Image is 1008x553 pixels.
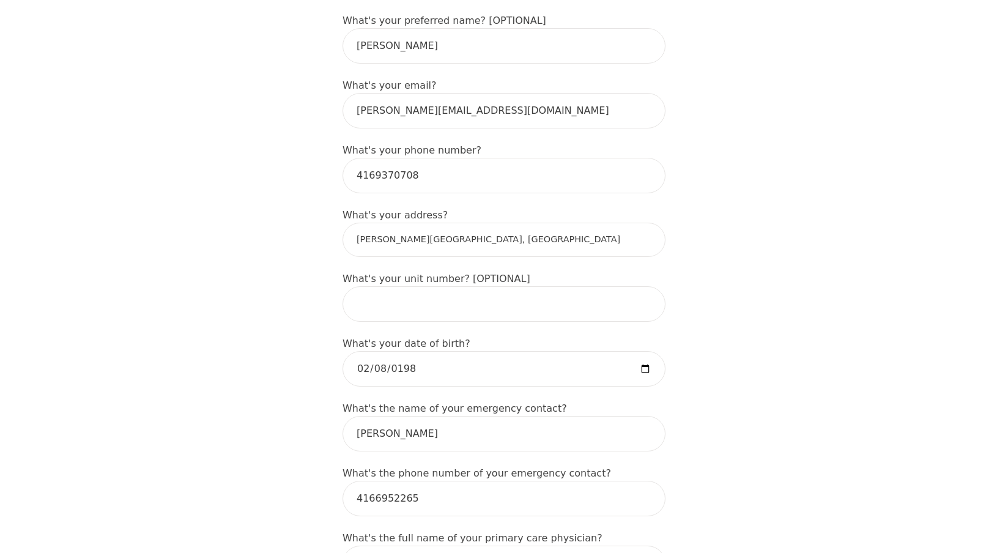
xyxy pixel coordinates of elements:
label: What's your preferred name? [OPTIONAL] [343,15,546,26]
label: What's your date of birth? [343,338,470,349]
label: What's your email? [343,80,437,91]
input: Date of Birth [343,351,665,387]
label: What's your unit number? [OPTIONAL] [343,273,530,284]
label: What's the name of your emergency contact? [343,403,567,414]
label: What's the phone number of your emergency contact? [343,467,611,479]
label: What's the full name of your primary care physician? [343,532,602,544]
label: What's your address? [343,209,448,221]
label: What's your phone number? [343,144,481,156]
